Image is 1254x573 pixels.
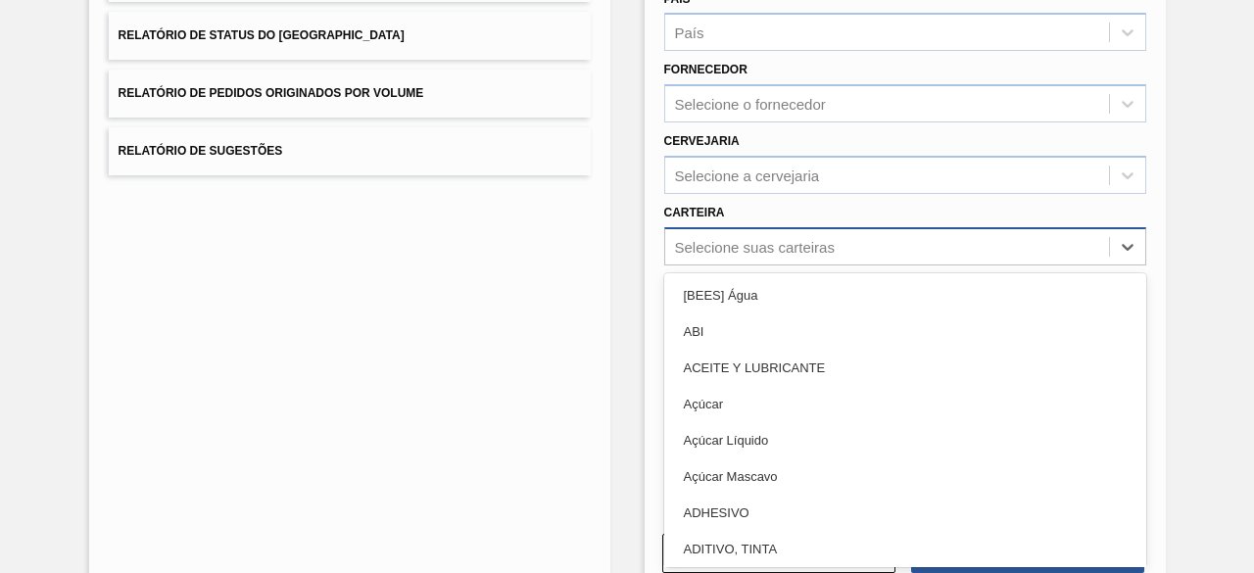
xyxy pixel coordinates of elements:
[119,144,283,158] span: Relatório de Sugestões
[664,350,1146,386] div: ACEITE Y LUBRICANTE
[664,134,740,148] label: Cervejaria
[664,386,1146,422] div: Açúcar
[119,28,405,42] span: Relatório de Status do [GEOGRAPHIC_DATA]
[109,127,591,175] button: Relatório de Sugestões
[664,63,748,76] label: Fornecedor
[664,422,1146,458] div: Açúcar Líquido
[119,86,424,100] span: Relatório de Pedidos Originados por Volume
[109,12,591,60] button: Relatório de Status do [GEOGRAPHIC_DATA]
[675,96,826,113] div: Selecione o fornecedor
[675,238,835,255] div: Selecione suas carteiras
[109,70,591,118] button: Relatório de Pedidos Originados por Volume
[662,534,895,573] button: Limpar
[664,495,1146,531] div: ADHESIVO
[664,206,725,219] label: Carteira
[664,458,1146,495] div: Açúcar Mascavo
[675,167,820,183] div: Selecione a cervejaria
[664,313,1146,350] div: ABI
[675,24,704,41] div: País
[664,277,1146,313] div: [BEES] Água
[664,531,1146,567] div: ADITIVO, TINTA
